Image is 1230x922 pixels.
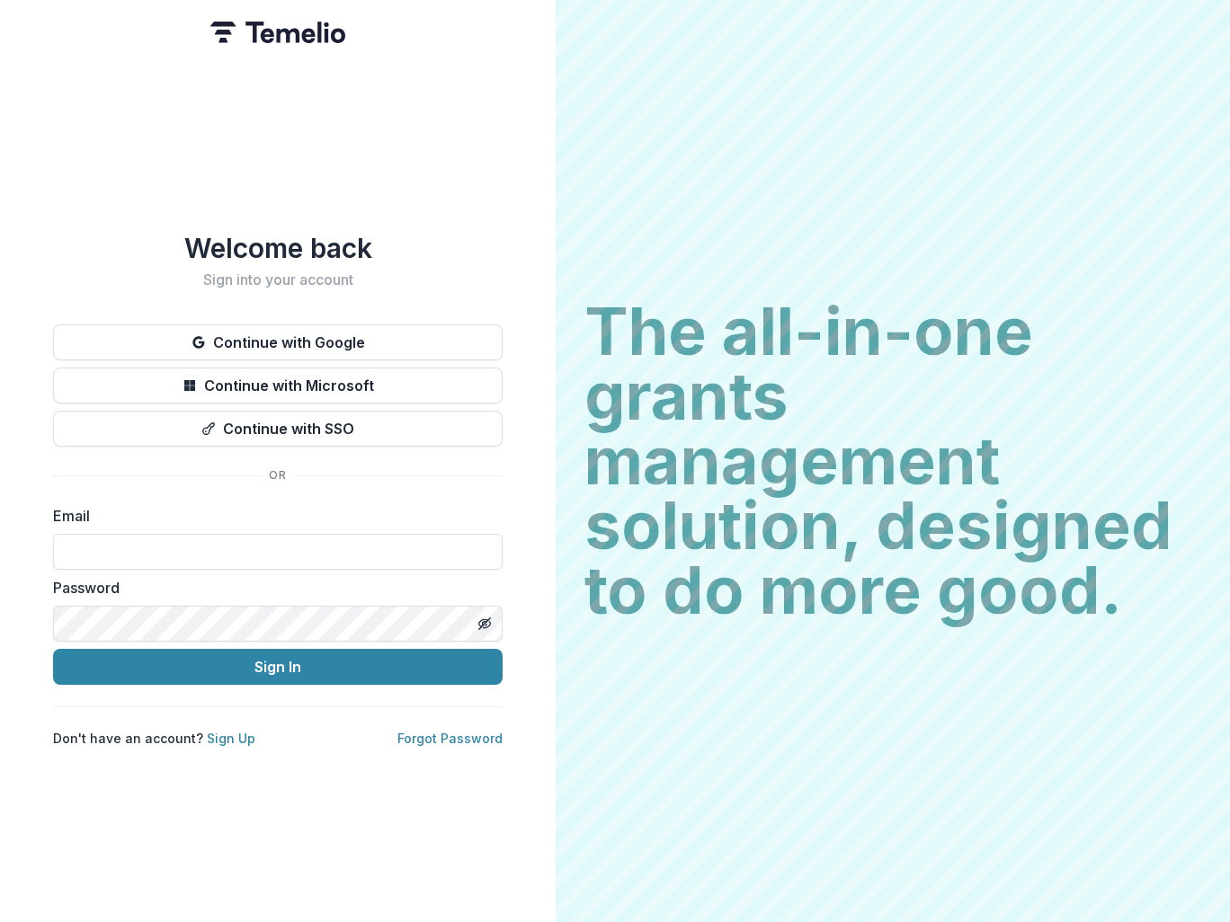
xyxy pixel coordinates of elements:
img: Temelio [210,22,345,43]
p: Don't have an account? [53,729,255,748]
button: Sign In [53,649,503,685]
label: Email [53,505,492,527]
button: Toggle password visibility [470,609,499,638]
h1: Welcome back [53,232,503,264]
label: Password [53,577,492,598]
button: Continue with SSO [53,411,503,447]
a: Sign Up [207,731,255,746]
h2: Sign into your account [53,271,503,288]
a: Forgot Password [397,731,503,746]
button: Continue with Google [53,324,503,360]
button: Continue with Microsoft [53,368,503,403]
